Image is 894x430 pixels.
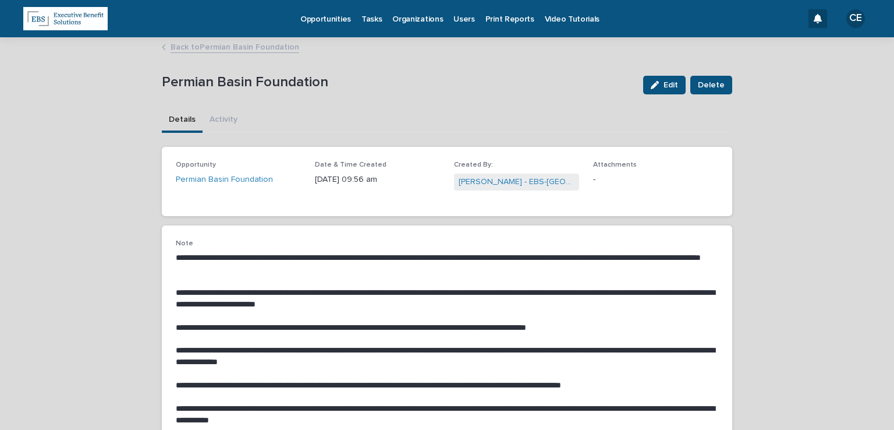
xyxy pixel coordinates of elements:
p: Permian Basin Foundation [162,74,634,91]
a: [PERSON_NAME] - EBS-[GEOGRAPHIC_DATA] [459,176,574,188]
button: Activity [203,108,244,133]
span: Date & Time Created [315,161,386,168]
span: Created By: [454,161,493,168]
span: Note [176,240,193,247]
span: Edit [664,81,678,89]
p: [DATE] 09:56 am [315,174,440,186]
a: Permian Basin Foundation [176,174,273,186]
p: - [593,174,718,186]
button: Edit [643,76,686,94]
span: Opportunity [176,161,216,168]
button: Delete [690,76,732,94]
div: CE [846,9,865,28]
span: Delete [698,79,725,91]
img: kRBAWhqLSQ2DPCCnFJ2X [23,7,108,30]
span: Attachments [593,161,637,168]
button: Details [162,108,203,133]
a: Back toPermian Basin Foundation [171,40,299,53]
